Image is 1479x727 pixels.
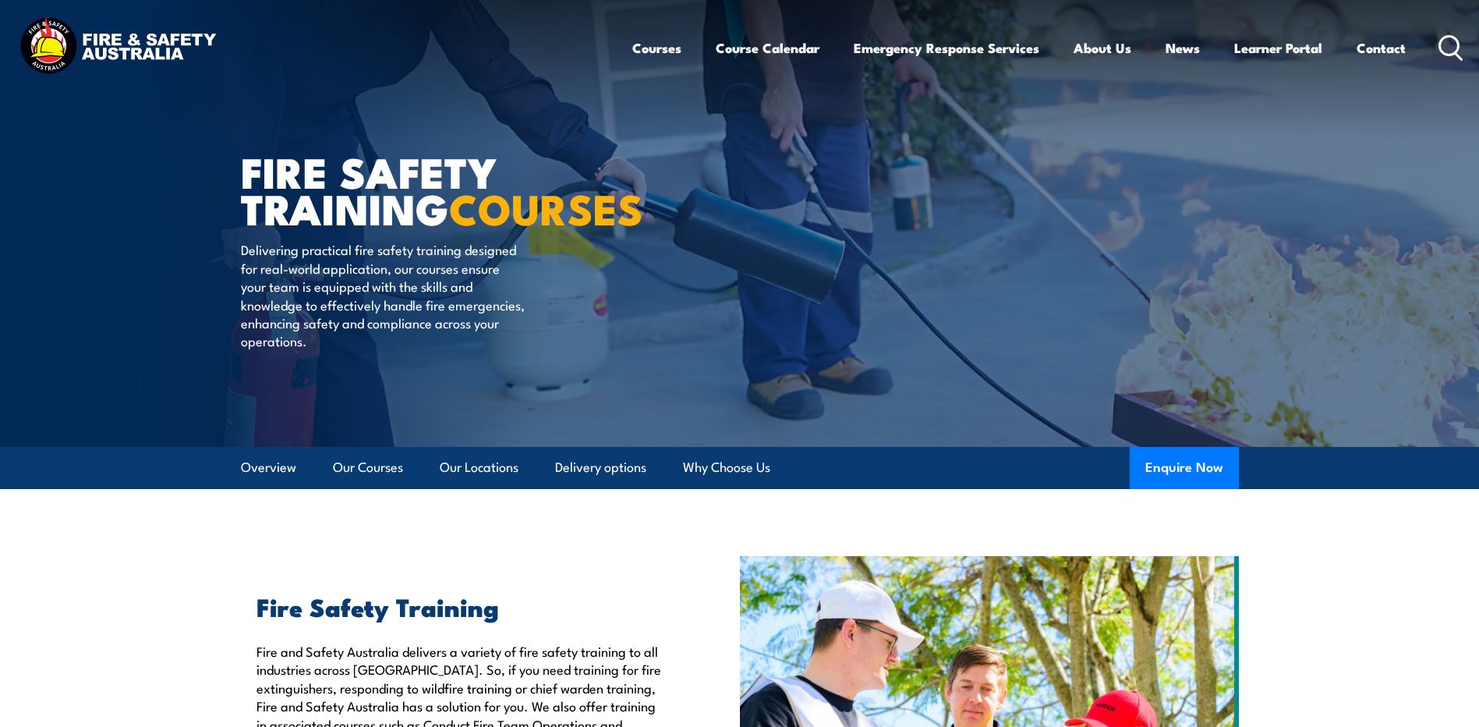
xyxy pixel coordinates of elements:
button: Enquire Now [1130,447,1239,489]
a: Overview [241,447,296,488]
a: Emergency Response Services [854,27,1039,69]
p: Delivering practical fire safety training designed for real-world application, our courses ensure... [241,240,525,349]
a: About Us [1074,27,1131,69]
a: Our Locations [440,447,518,488]
a: Delivery options [555,447,646,488]
a: Why Choose Us [683,447,770,488]
a: Contact [1357,27,1406,69]
a: Learner Portal [1234,27,1322,69]
a: News [1166,27,1200,69]
a: Courses [632,27,681,69]
a: Course Calendar [716,27,819,69]
strong: COURSES [449,175,643,239]
a: Our Courses [333,447,403,488]
h1: FIRE SAFETY TRAINING [241,153,626,225]
h2: Fire Safety Training [257,595,668,617]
